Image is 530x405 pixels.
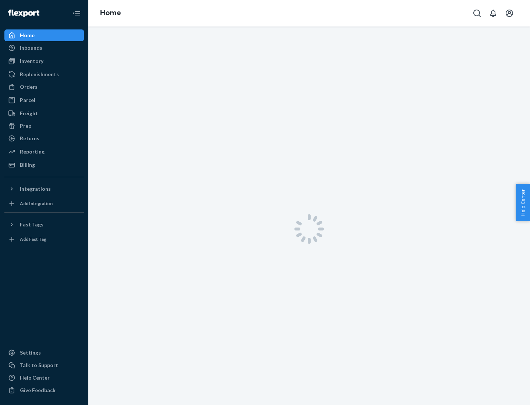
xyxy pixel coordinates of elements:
a: Inventory [4,55,84,67]
div: Add Integration [20,200,53,207]
div: Talk to Support [20,362,58,369]
div: Parcel [20,96,35,104]
div: Orders [20,83,38,91]
div: Help Center [20,374,50,381]
div: Inventory [20,57,43,65]
div: Inbounds [20,44,42,52]
div: Freight [20,110,38,117]
div: Prep [20,122,31,130]
div: Fast Tags [20,221,43,228]
div: Reporting [20,148,45,155]
a: Settings [4,347,84,359]
div: Settings [20,349,41,356]
button: Integrations [4,183,84,195]
button: Open notifications [486,6,501,21]
div: Integrations [20,185,51,193]
a: Returns [4,133,84,144]
a: Home [4,29,84,41]
button: Close Navigation [69,6,84,21]
a: Inbounds [4,42,84,54]
a: Add Fast Tag [4,233,84,245]
a: Parcel [4,94,84,106]
a: Orders [4,81,84,93]
ol: breadcrumbs [94,3,127,24]
button: Help Center [516,184,530,221]
div: Give Feedback [20,387,56,394]
a: Billing [4,159,84,171]
button: Open Search Box [470,6,484,21]
div: Add Fast Tag [20,236,46,242]
div: Replenishments [20,71,59,78]
a: Replenishments [4,68,84,80]
div: Returns [20,135,39,142]
div: Home [20,32,35,39]
div: Billing [20,161,35,169]
a: Talk to Support [4,359,84,371]
button: Give Feedback [4,384,84,396]
a: Help Center [4,372,84,384]
button: Open account menu [502,6,517,21]
a: Prep [4,120,84,132]
img: Flexport logo [8,10,39,17]
a: Home [100,9,121,17]
a: Reporting [4,146,84,158]
a: Add Integration [4,198,84,209]
button: Fast Tags [4,219,84,230]
a: Freight [4,108,84,119]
